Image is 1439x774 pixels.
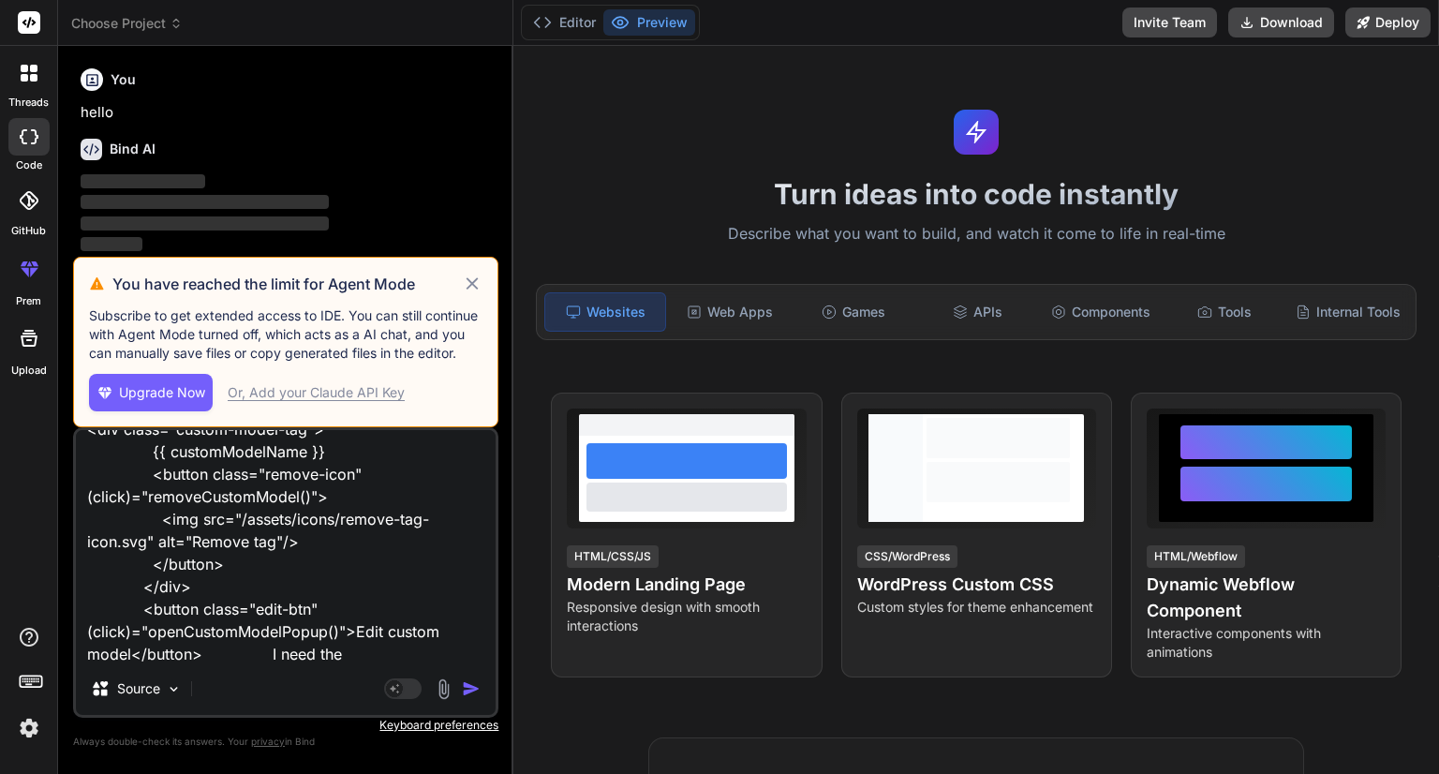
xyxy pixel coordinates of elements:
[544,292,666,332] div: Websites
[81,216,329,231] span: ‌
[89,374,213,411] button: Upgrade Now
[857,572,1096,598] h4: WordPress Custom CSS
[112,273,462,295] h3: You have reached the limit for Agent Mode
[1345,7,1431,37] button: Deploy
[525,177,1428,211] h1: Turn ideas into code instantly
[603,9,695,36] button: Preview
[567,545,659,568] div: HTML/CSS/JS
[228,383,405,402] div: Or, Add your Claude API Key
[1147,572,1386,624] h4: Dynamic Webflow Component
[71,14,183,33] span: Choose Project
[73,733,498,751] p: Always double-check its answers. Your in Bind
[117,679,160,698] p: Source
[81,174,205,188] span: ‌
[525,222,1428,246] p: Describe what you want to build, and watch it come to life in real-time
[11,223,46,239] label: GitHub
[111,70,136,89] h6: You
[857,598,1096,617] p: Custom styles for theme enhancement
[1122,7,1217,37] button: Invite Team
[13,712,45,744] img: settings
[81,237,142,251] span: ‌
[917,292,1037,332] div: APIs
[81,195,329,209] span: ‌
[1147,624,1386,662] p: Interactive components with animations
[89,306,482,363] p: Subscribe to get extended access to IDE. You can still continue with Agent Mode turned off, which...
[251,736,285,747] span: privacy
[794,292,913,332] div: Games
[81,102,495,124] p: hello
[8,95,49,111] label: threads
[73,718,498,733] p: Keyboard preferences
[16,293,41,309] label: prem
[11,363,47,379] label: Upload
[16,157,42,173] label: code
[1228,7,1334,37] button: Download
[1288,292,1408,332] div: Internal Tools
[567,598,806,635] p: Responsive design with smooth interactions
[857,545,957,568] div: CSS/WordPress
[76,430,496,662] textarea: <div class="custom-model-tag"> {{ customModelName }} <button class="remove-icon" (click)="removeC...
[1165,292,1284,332] div: Tools
[526,9,603,36] button: Editor
[433,678,454,700] img: attachment
[119,383,205,402] span: Upgrade Now
[166,681,182,697] img: Pick Models
[1041,292,1161,332] div: Components
[1147,545,1245,568] div: HTML/Webflow
[110,140,156,158] h6: Bind AI
[567,572,806,598] h4: Modern Landing Page
[462,679,481,698] img: icon
[670,292,790,332] div: Web Apps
